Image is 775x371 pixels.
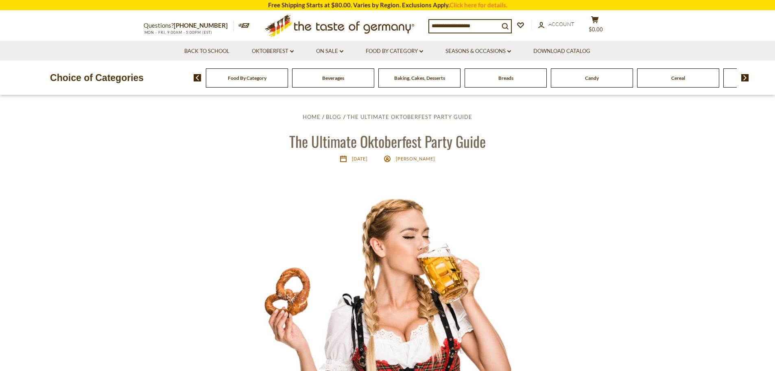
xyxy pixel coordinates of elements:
[548,21,574,27] span: Account
[583,16,607,36] button: $0.00
[252,47,294,56] a: Oktoberfest
[184,47,229,56] a: Back to School
[498,75,513,81] a: Breads
[326,114,341,120] a: Blog
[303,114,321,120] a: Home
[347,114,472,120] a: The Ultimate Oktoberfest Party Guide
[396,156,435,161] span: [PERSON_NAME]
[450,1,507,9] a: Click here for details.
[174,22,228,29] a: [PHONE_NUMBER]
[144,30,213,35] span: MON - FRI, 9:00AM - 5:00PM (EST)
[741,74,749,81] img: next arrow
[585,75,599,81] a: Candy
[316,47,343,56] a: On Sale
[533,47,590,56] a: Download Catalog
[194,74,201,81] img: previous arrow
[322,75,344,81] a: Beverages
[394,75,445,81] a: Baking, Cakes, Desserts
[144,20,234,31] p: Questions?
[352,156,367,161] time: [DATE]
[25,132,750,150] h1: The Ultimate Oktoberfest Party Guide
[671,75,685,81] a: Cereal
[228,75,266,81] a: Food By Category
[589,26,603,33] span: $0.00
[366,47,423,56] a: Food By Category
[538,20,574,29] a: Account
[445,47,511,56] a: Seasons & Occasions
